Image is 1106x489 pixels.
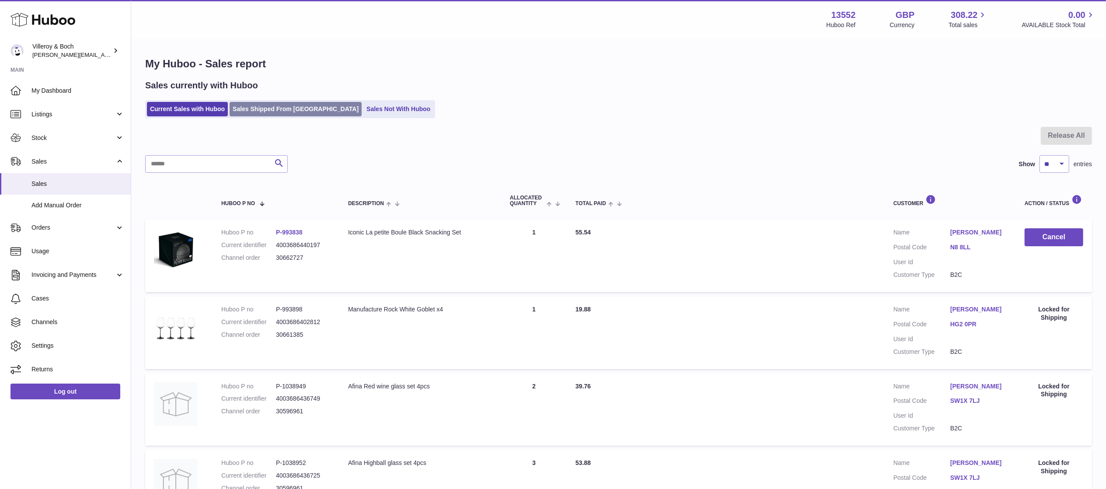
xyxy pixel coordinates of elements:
a: [PERSON_NAME] [950,459,1007,467]
dd: 30662727 [276,254,331,262]
td: 1 [501,297,567,369]
span: Huboo P no [221,201,255,206]
dd: 4003686436749 [276,395,331,403]
span: Sales [31,180,124,188]
dt: User Id [893,258,950,266]
span: Channels [31,318,124,326]
label: Show [1019,160,1035,168]
img: 135521721910932.jpg [154,305,198,349]
dt: Huboo P no [221,228,276,237]
dt: Postal Code [893,320,950,331]
span: Add Manual Order [31,201,124,210]
dt: Current identifier [221,395,276,403]
dt: Current identifier [221,472,276,480]
span: Usage [31,247,124,255]
a: 0.00 AVAILABLE Stock Total [1022,9,1096,29]
div: Locked for Shipping [1025,459,1083,475]
dd: P-1038952 [276,459,331,467]
span: Sales [31,157,115,166]
div: Iconic La petite Boule Black Snacking Set [348,228,492,237]
div: Huboo Ref [827,21,856,29]
span: Total paid [576,201,606,206]
img: no-photo.jpg [154,382,198,426]
dt: Name [893,228,950,239]
span: Returns [31,365,124,374]
dt: User Id [893,335,950,343]
div: Afina Red wine glass set 4pcs [348,382,492,391]
a: HG2 0PR [950,320,1007,328]
span: Total sales [949,21,987,29]
dt: User Id [893,412,950,420]
dt: Postal Code [893,474,950,484]
h1: My Huboo - Sales report [145,57,1092,71]
dd: 4003686436725 [276,472,331,480]
a: Sales Not With Huboo [363,102,433,116]
dt: Huboo P no [221,305,276,314]
img: trombetta.geri@villeroy-boch.com [10,44,24,57]
a: SW1X 7LJ [950,474,1007,482]
dt: Name [893,305,950,316]
img: 135521730735086.jpg [154,228,198,271]
span: 0.00 [1068,9,1085,21]
div: Locked for Shipping [1025,382,1083,399]
dt: Current identifier [221,241,276,249]
dt: Huboo P no [221,459,276,467]
a: [PERSON_NAME] [950,228,1007,237]
dt: Current identifier [221,318,276,326]
span: Settings [31,342,124,350]
td: 1 [501,220,567,292]
button: Cancel [1025,228,1083,246]
a: 308.22 Total sales [949,9,987,29]
a: N8 8LL [950,243,1007,251]
dt: Name [893,382,950,393]
span: [PERSON_NAME][EMAIL_ADDRESS][PERSON_NAME][DOMAIN_NAME] [32,51,222,58]
span: 308.22 [951,9,977,21]
span: 39.76 [576,383,591,390]
a: SW1X 7LJ [950,397,1007,405]
span: Stock [31,134,115,142]
span: 53.88 [576,459,591,466]
div: Villeroy & Boch [32,42,111,59]
dd: B2C [950,271,1007,279]
dd: 30661385 [276,331,331,339]
span: Description [348,201,384,206]
dt: Channel order [221,407,276,416]
span: Listings [31,110,115,119]
dd: B2C [950,348,1007,356]
dd: P-993898 [276,305,331,314]
a: Sales Shipped From [GEOGRAPHIC_DATA] [230,102,362,116]
span: 19.88 [576,306,591,313]
span: entries [1074,160,1092,168]
h2: Sales currently with Huboo [145,80,258,91]
div: Customer [893,195,1007,206]
strong: GBP [896,9,914,21]
span: ALLOCATED Quantity [510,195,544,206]
div: Currency [890,21,915,29]
a: [PERSON_NAME] [950,305,1007,314]
span: Cases [31,294,124,303]
dt: Channel order [221,331,276,339]
dt: Postal Code [893,243,950,254]
dt: Name [893,459,950,469]
dd: 4003686402812 [276,318,331,326]
dt: Channel order [221,254,276,262]
div: Manufacture Rock White Goblet x4 [348,305,492,314]
dt: Postal Code [893,397,950,407]
span: 55.54 [576,229,591,236]
div: Locked for Shipping [1025,305,1083,322]
dd: 4003686440197 [276,241,331,249]
span: Invoicing and Payments [31,271,115,279]
td: 2 [501,374,567,446]
a: [PERSON_NAME] [950,382,1007,391]
dt: Huboo P no [221,382,276,391]
dd: P-1038949 [276,382,331,391]
a: Current Sales with Huboo [147,102,228,116]
dd: B2C [950,424,1007,433]
div: Afina Highball glass set 4pcs [348,459,492,467]
dd: 30596961 [276,407,331,416]
span: My Dashboard [31,87,124,95]
dt: Customer Type [893,348,950,356]
a: P-993838 [276,229,303,236]
dt: Customer Type [893,424,950,433]
a: Log out [10,384,120,399]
